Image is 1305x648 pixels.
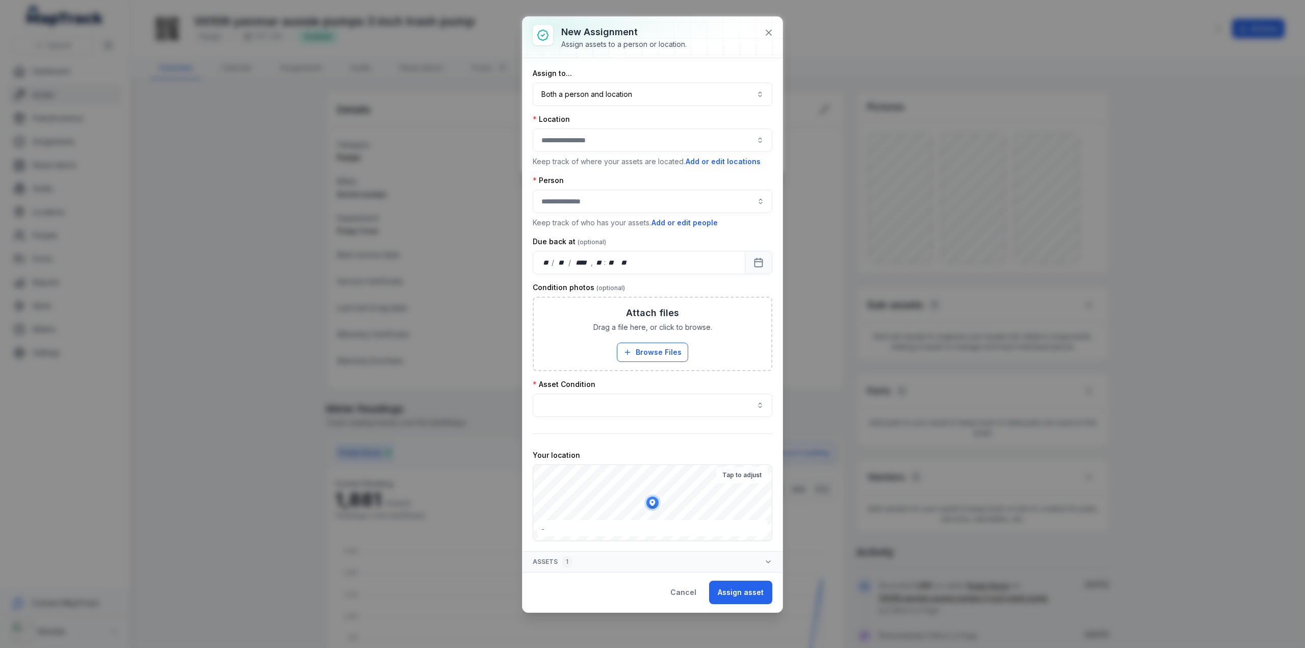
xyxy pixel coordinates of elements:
[619,257,630,268] div: am/pm,
[591,257,594,268] div: ,
[562,556,572,568] div: 1
[533,83,772,106] button: Both a person and location
[561,25,687,39] h3: New assignment
[593,322,712,332] span: Drag a file here, or click to browse.
[662,581,705,604] button: Cancel
[572,257,591,268] div: year,
[552,257,555,268] div: /
[561,39,687,49] div: Assign assets to a person or location.
[626,306,679,320] h3: Attach files
[604,257,607,268] div: :
[533,450,580,460] label: Your location
[533,175,564,186] label: Person
[533,379,595,390] label: Asset Condition
[533,556,572,568] span: Assets
[533,465,772,541] canvas: Map
[685,156,761,167] button: Add or edit locations
[555,257,569,268] div: month,
[533,68,572,79] label: Assign to...
[533,190,772,213] input: assignment-add:person-label
[745,251,772,274] button: Calendar
[533,282,625,293] label: Condition photos
[533,237,606,247] label: Due back at
[533,217,772,228] p: Keep track of who has your assets.
[568,257,572,268] div: /
[709,581,772,604] button: Assign asset
[533,114,570,124] label: Location
[722,471,762,479] strong: Tap to adjust
[607,257,617,268] div: minute,
[523,552,782,572] button: Assets1
[533,156,772,167] p: Keep track of where your assets are located.
[541,257,552,268] div: day,
[617,343,688,362] button: Browse Files
[541,525,544,533] span: -
[594,257,604,268] div: hour,
[651,217,718,228] button: Add or edit people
